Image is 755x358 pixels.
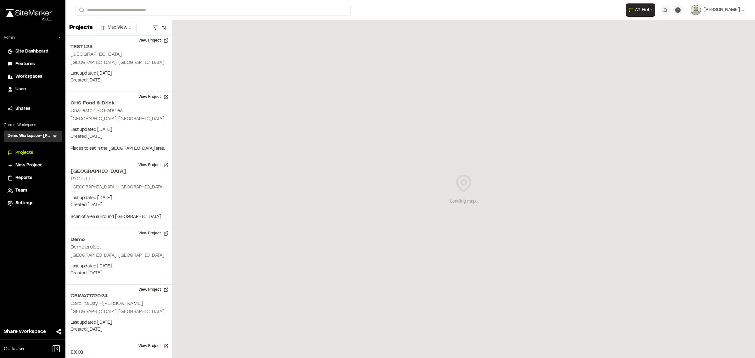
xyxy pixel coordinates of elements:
div: Open AI Assistant [626,3,658,17]
a: Workspaces [8,73,58,80]
span: Workspaces [15,73,42,80]
h2: [GEOGRAPHIC_DATA] [70,52,122,57]
h2: Charleston SC Eateries [70,109,123,113]
p: [GEOGRAPHIC_DATA], [GEOGRAPHIC_DATA] [70,309,167,316]
a: Site Dashboard [8,48,58,55]
a: Users [8,86,58,93]
p: Scan of area surround [GEOGRAPHIC_DATA]. [70,214,167,221]
h3: Demo Workspace- [PERSON_NAME] [8,133,52,139]
span: Team [15,187,27,194]
a: Settings [8,200,58,207]
p: [GEOGRAPHIC_DATA], [GEOGRAPHIC_DATA] [70,184,167,191]
p: Admin [4,35,15,41]
button: View Project [135,285,172,295]
p: Created: [DATE] [70,202,167,209]
span: Projects [15,149,33,156]
p: [GEOGRAPHIC_DATA], [GEOGRAPHIC_DATA] [70,59,167,66]
button: Open AI Assistant [626,3,655,17]
div: Oh geez...please don't... [6,17,52,22]
a: Features [8,61,58,68]
button: View Project [135,160,172,170]
div: Loading map... [450,198,478,205]
button: Search [75,5,87,15]
button: View Project [135,228,172,238]
button: [PERSON_NAME] [691,5,745,15]
span: Shares [15,105,30,112]
p: Last updated: [DATE] [70,195,167,202]
span: Share Workspace [4,328,46,335]
a: Shares [8,105,58,112]
span: Collapse [4,345,24,353]
button: View Project [135,92,172,102]
span: New Project [15,162,42,169]
h2: Demo project [70,245,101,249]
img: User [691,5,701,15]
h2: Carolina Bay - [PERSON_NAME] [70,301,143,306]
span: [PERSON_NAME] [703,7,740,14]
p: Created: [DATE] [70,326,167,333]
img: rebrand.png [6,9,52,17]
p: Last updated: [DATE] [70,263,167,270]
h2: EX01 [70,349,167,356]
p: Last updated: [DATE] [70,126,167,133]
p: Places to eat in the [GEOGRAPHIC_DATA] area. [70,145,167,152]
p: Created: [DATE] [70,77,167,84]
a: Reports [8,175,58,182]
a: New Project [8,162,58,169]
h2: CBWA7172024 [70,292,167,300]
span: Users [15,86,27,93]
button: View Project [135,341,172,351]
span: Reports [15,175,32,182]
p: [GEOGRAPHIC_DATA], [GEOGRAPHIC_DATA] [70,252,167,259]
p: Last updated: [DATE] [70,70,167,77]
h2: TEST123 [70,43,167,51]
p: Projects [69,24,93,32]
span: AI Help [635,6,652,14]
h2: Demo [70,236,167,243]
h2: 19 Crg Ln [70,177,92,181]
span: Features [15,61,35,68]
a: Team [8,187,58,194]
p: Created: [DATE] [70,270,167,277]
p: [GEOGRAPHIC_DATA], [GEOGRAPHIC_DATA] [70,116,167,123]
span: Settings [15,200,33,207]
button: View Project [135,36,172,46]
h2: [GEOGRAPHIC_DATA] [70,168,167,175]
p: Last updated: [DATE] [70,319,167,326]
p: Current Workspace [4,122,62,128]
a: Projects [8,149,58,156]
h2: CHS Food & Drink [70,99,167,107]
span: Site Dashboard [15,48,48,55]
p: Created: [DATE] [70,133,167,140]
